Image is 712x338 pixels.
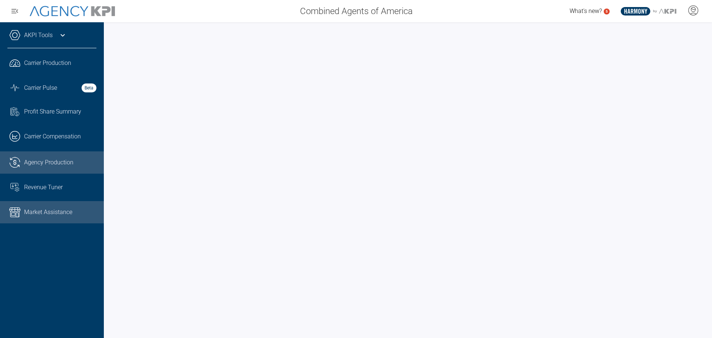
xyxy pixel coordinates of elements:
text: 5 [606,9,608,13]
span: Profit Share Summary [24,107,81,116]
span: Market Assistance [24,208,72,217]
span: Carrier Compensation [24,132,81,141]
span: Agency Production [24,158,73,167]
img: AgencyKPI [30,6,115,17]
strong: Beta [82,83,96,92]
span: Carrier Production [24,59,71,68]
a: 5 [604,9,610,14]
span: What's new? [570,7,602,14]
span: Combined Agents of America [300,4,413,18]
a: AKPI Tools [24,31,53,40]
span: Revenue Tuner [24,183,63,192]
span: Carrier Pulse [24,83,57,92]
